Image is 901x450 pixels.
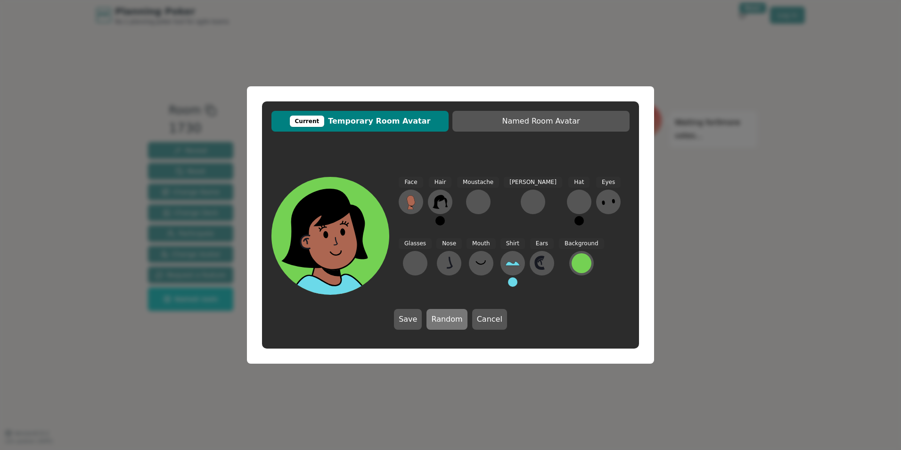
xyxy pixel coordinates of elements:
button: Named Room Avatar [452,111,630,132]
span: Background [559,238,604,249]
span: Shirt [500,238,525,249]
span: Nose [436,238,462,249]
button: Save [394,309,422,330]
span: Eyes [596,177,621,188]
span: Ears [530,238,554,249]
span: Hat [568,177,590,188]
span: [PERSON_NAME] [504,177,562,188]
span: Temporary Room Avatar [276,116,444,127]
span: Glasses [399,238,432,249]
button: Random [426,309,467,330]
button: CurrentTemporary Room Avatar [271,111,449,132]
span: Named Room Avatar [457,116,625,127]
button: Cancel [472,309,507,330]
span: Hair [429,177,452,188]
span: Moustache [457,177,499,188]
span: Mouth [467,238,496,249]
span: Face [399,177,423,188]
div: Current [290,116,325,127]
